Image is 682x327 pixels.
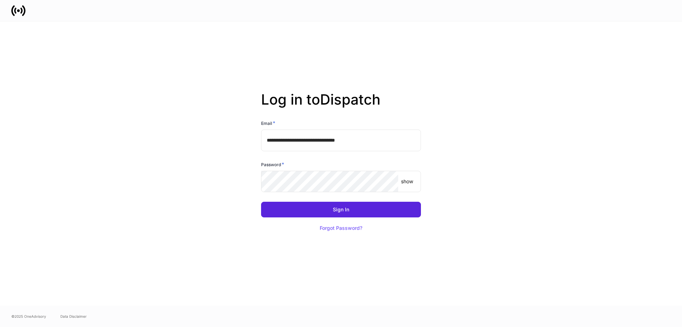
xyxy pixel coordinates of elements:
span: © 2025 OneAdvisory [11,313,46,319]
h6: Password [261,161,284,168]
h6: Email [261,120,275,127]
div: Sign In [333,207,349,212]
p: show [401,178,413,185]
button: Sign In [261,202,421,217]
h2: Log in to Dispatch [261,91,421,120]
a: Data Disclaimer [60,313,87,319]
div: Forgot Password? [320,226,362,231]
button: Forgot Password? [311,220,371,236]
